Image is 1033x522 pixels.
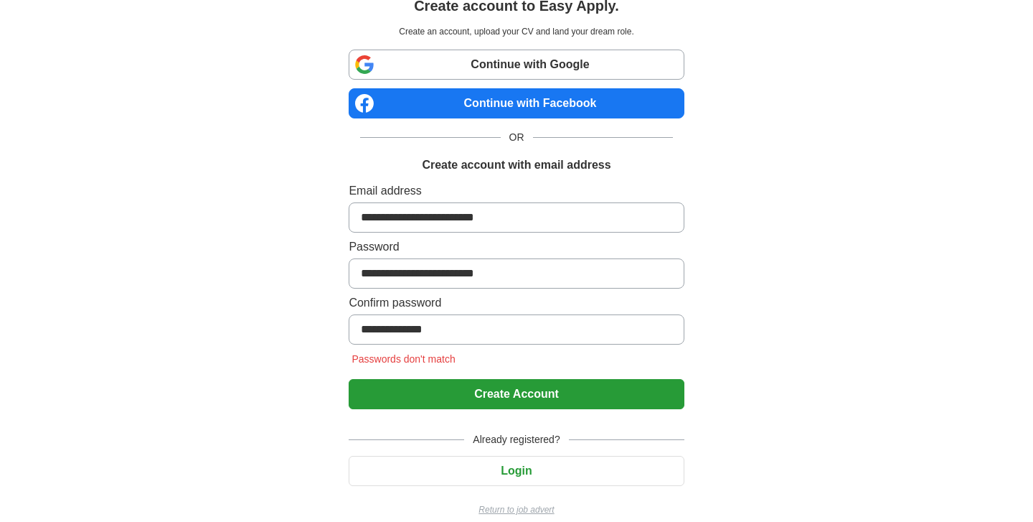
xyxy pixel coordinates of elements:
button: Create Account [349,379,684,409]
a: Continue with Facebook [349,88,684,118]
span: Already registered? [464,432,568,447]
span: Passwords don't match [349,353,458,365]
label: Password [349,238,684,256]
label: Email address [349,182,684,200]
a: Return to job advert [349,503,684,516]
span: OR [501,130,533,145]
a: Continue with Google [349,50,684,80]
button: Login [349,456,684,486]
a: Login [349,465,684,477]
label: Confirm password [349,294,684,312]
h1: Create account with email address [422,157,610,174]
p: Create an account, upload your CV and land your dream role. [352,25,681,38]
